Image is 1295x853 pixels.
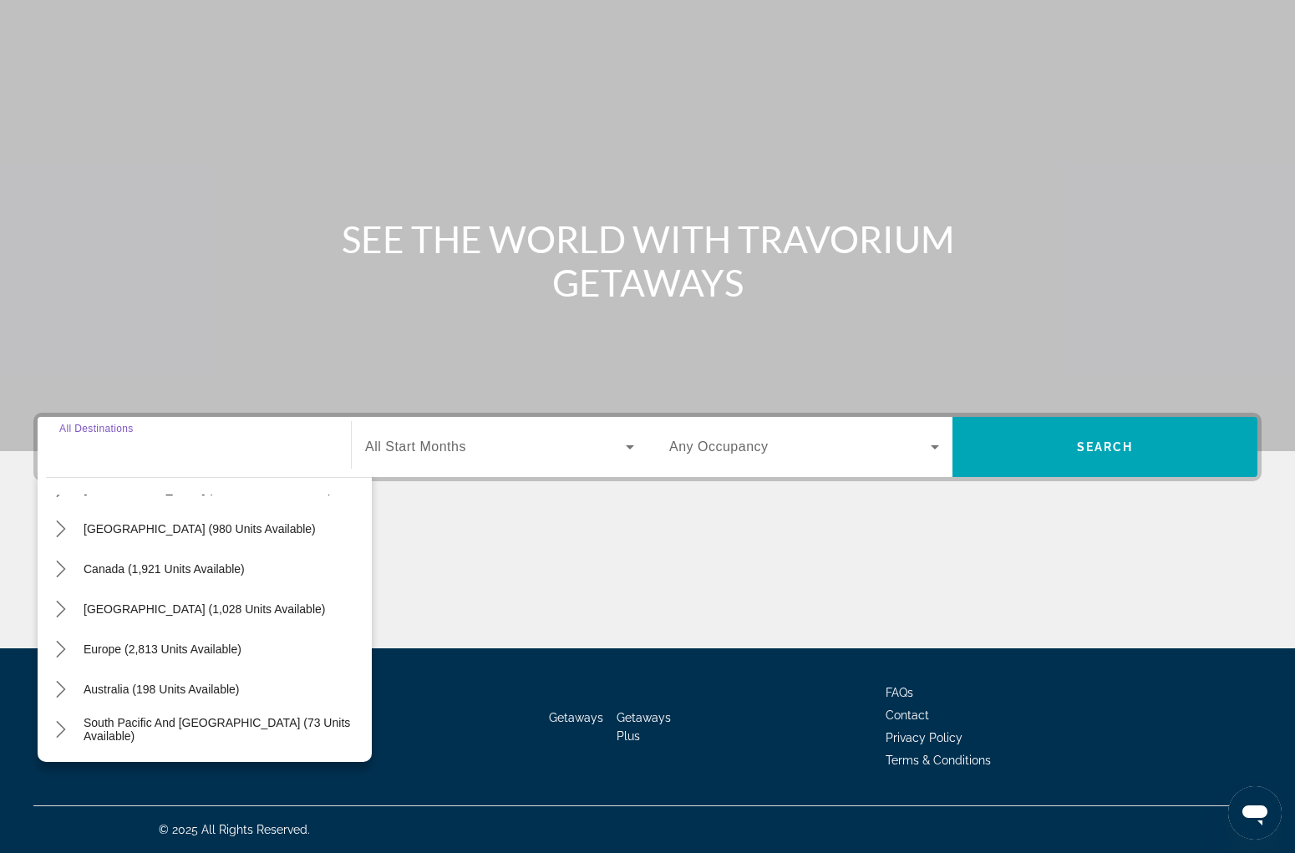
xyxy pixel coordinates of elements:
[84,642,241,656] span: Europe (2,813 units available)
[46,675,75,704] button: Toggle Australia (198 units available) submenu
[59,438,329,458] input: Select destination
[84,683,240,696] span: Australia (198 units available)
[669,439,769,454] span: Any Occupancy
[75,514,324,544] button: Select destination: Mexico (980 units available)
[617,711,671,743] a: Getaways Plus
[886,731,962,744] a: Privacy Policy
[38,417,1257,477] div: Search widget
[46,595,75,624] button: Toggle Caribbean & Atlantic Islands (1,028 units available) submenu
[334,217,961,304] h1: SEE THE WORLD WITH TRAVORIUM GETAWAYS
[46,555,75,584] button: Toggle Canada (1,921 units available) submenu
[549,711,603,724] a: Getaways
[75,474,340,504] button: Select destination: United States (31,703 units available)
[886,686,913,699] a: FAQs
[84,522,316,536] span: [GEOGRAPHIC_DATA] (980 units available)
[952,417,1257,477] button: Search
[59,423,134,434] span: All Destinations
[365,439,466,454] span: All Start Months
[84,602,325,616] span: [GEOGRAPHIC_DATA] (1,028 units available)
[46,515,75,544] button: Toggle Mexico (980 units available) submenu
[1077,440,1134,454] span: Search
[75,714,372,744] button: Select destination: South Pacific and Oceania (73 units available)
[46,475,75,504] button: Toggle United States (31,703 units available) submenu
[75,554,253,584] button: Select destination: Canada (1,921 units available)
[1228,786,1282,840] iframe: Button to launch messaging window
[886,754,991,767] a: Terms & Conditions
[84,716,363,743] span: South Pacific and [GEOGRAPHIC_DATA] (73 units available)
[75,634,250,664] button: Select destination: Europe (2,813 units available)
[886,708,929,722] a: Contact
[75,594,333,624] button: Select destination: Caribbean & Atlantic Islands (1,028 units available)
[46,635,75,664] button: Toggle Europe (2,813 units available) submenu
[75,674,248,704] button: Select destination: Australia (198 units available)
[38,469,372,762] div: Destination options
[84,562,245,576] span: Canada (1,921 units available)
[46,715,75,744] button: Toggle South Pacific and Oceania (73 units available) submenu
[159,823,310,836] span: © 2025 All Rights Reserved.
